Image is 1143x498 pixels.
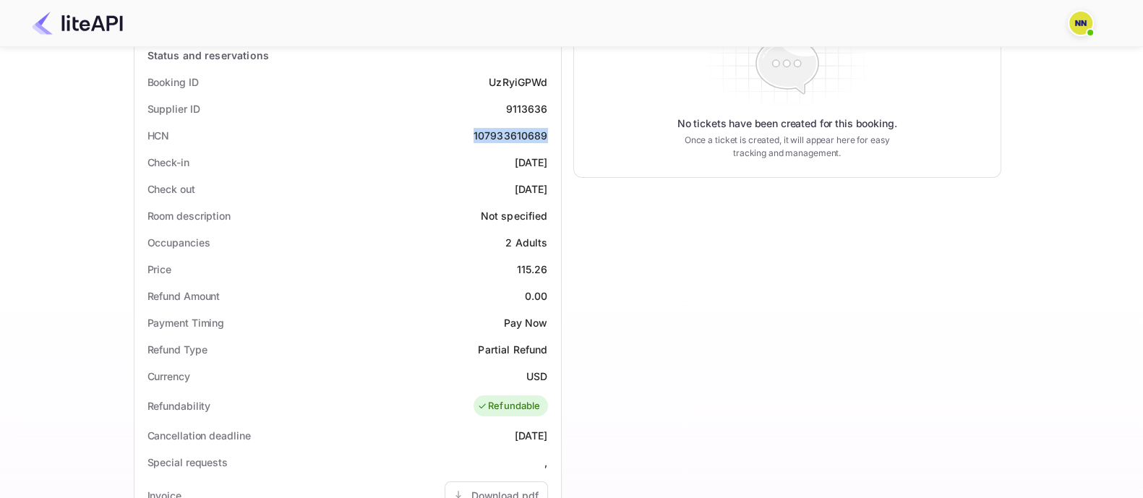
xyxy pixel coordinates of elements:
[677,116,897,131] p: No tickets have been created for this booking.
[147,262,172,277] div: Price
[673,134,902,160] p: Once a ticket is created, it will appear here for easy tracking and management.
[147,315,225,330] div: Payment Timing
[515,181,548,197] div: [DATE]
[147,455,228,470] div: Special requests
[505,101,547,116] div: 9113636
[147,155,189,170] div: Check-in
[515,155,548,170] div: [DATE]
[489,74,547,90] div: UzRyiGPWd
[147,288,221,304] div: Refund Amount
[478,342,547,357] div: Partial Refund
[477,399,541,413] div: Refundable
[526,369,547,384] div: USD
[147,48,269,63] div: Status and reservations
[147,235,210,250] div: Occupancies
[147,369,190,384] div: Currency
[503,315,547,330] div: Pay Now
[515,428,548,443] div: [DATE]
[147,101,200,116] div: Supplier ID
[517,262,548,277] div: 115.26
[32,12,123,35] img: LiteAPI Logo
[1069,12,1092,35] img: N/A N/A
[147,208,231,223] div: Room description
[525,288,548,304] div: 0.00
[481,208,548,223] div: Not specified
[505,235,547,250] div: 2 Adults
[544,455,547,470] div: ,
[147,428,251,443] div: Cancellation deadline
[147,342,207,357] div: Refund Type
[474,128,548,143] div: 107933610689
[147,128,170,143] div: HCN
[147,181,195,197] div: Check out
[147,398,211,413] div: Refundability
[147,74,199,90] div: Booking ID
